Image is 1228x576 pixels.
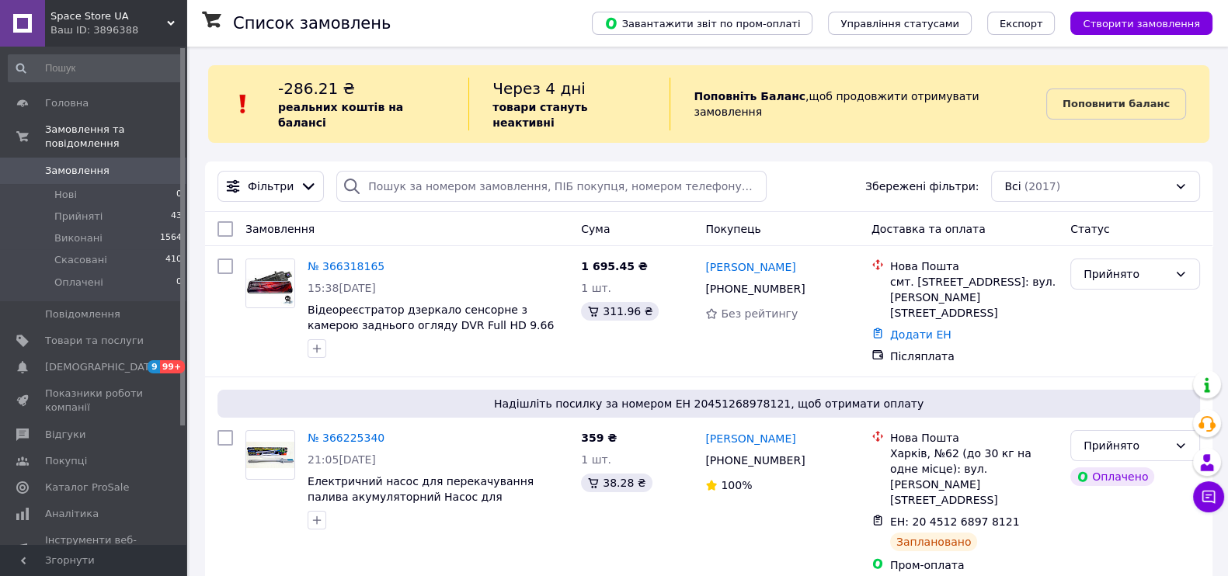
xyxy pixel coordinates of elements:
[54,231,103,245] span: Виконані
[670,78,1046,130] div: , щоб продовжити отримувати замовлення
[702,449,808,471] div: [PHONE_NUMBER]
[308,260,384,272] a: № 366318165
[248,179,294,194] span: Фільтри
[308,475,534,519] a: Електричний насос для перекачування палива акумуляторний Насос для перекачування дизеля електричний
[890,557,1058,573] div: Пром-оплата
[45,481,129,494] span: Каталог ProSale
[54,210,103,224] span: Прийняті
[45,96,89,110] span: Головна
[336,171,766,202] input: Пошук за номером замовлення, ПІБ покупця, номером телефону, Email, номером накладної
[1084,437,1168,454] div: Прийнято
[492,79,586,98] span: Через 4 дні
[592,12,812,35] button: Завантажити звіт по пром-оплаті
[45,533,144,561] span: Інструменти веб-майстра та SEO
[705,259,795,275] a: [PERSON_NAME]
[1063,98,1170,109] b: Поповнити баланс
[308,282,376,294] span: 15:38[DATE]
[308,453,376,466] span: 21:05[DATE]
[246,259,294,307] img: Фото товару
[308,304,554,347] a: Відеореєстратор дзеркало сенсорне з камерою заднього огляду DVR Full HD 9.66 дюймів h02
[233,14,391,33] h1: Список замовлень
[278,79,355,98] span: -286.21 ₴
[1083,18,1200,29] span: Створити замовлення
[581,453,611,466] span: 1 шт.
[45,334,144,348] span: Товари та послуги
[171,210,182,224] span: 43
[1000,18,1043,29] span: Експорт
[890,515,1020,528] span: ЕН: 20 4512 6897 8121
[492,101,587,129] b: товари стануть неактивні
[890,259,1058,274] div: Нова Пошта
[45,123,186,151] span: Замовлення та повідомлення
[231,92,255,116] img: :exclamation:
[581,432,617,444] span: 359 ₴
[705,431,795,446] a: [PERSON_NAME]
[702,278,808,300] div: [PHONE_NUMBER]
[581,302,659,321] div: 311.96 ₴
[176,188,182,202] span: 0
[1070,467,1154,486] div: Оплачено
[165,253,182,267] span: 410
[828,12,972,35] button: Управління статусами
[278,101,403,129] b: реальних коштів на балансі
[176,276,182,290] span: 0
[871,223,986,235] span: Доставка та оплата
[1055,16,1212,29] a: Створити замовлення
[987,12,1056,35] button: Експорт
[1193,481,1224,512] button: Чат з покупцем
[45,454,87,468] span: Покупці
[721,479,752,491] span: 100%
[581,282,611,294] span: 1 шт.
[1070,223,1110,235] span: Статус
[45,164,110,178] span: Замовлення
[1084,265,1168,283] div: Прийнято
[50,23,186,37] div: Ваш ID: 3896388
[1070,12,1212,35] button: Створити замовлення
[245,430,295,480] a: Фото товару
[890,533,978,551] div: Заплановано
[45,307,120,321] span: Повідомлення
[160,360,186,373] span: 99+
[224,396,1194,411] span: Надішліть посилку за номером ЕН 20451268978121, щоб отримати оплату
[890,446,1058,508] div: Харків, №62 (до 30 кг на одне місце): вул. [PERSON_NAME][STREET_ADDRESS]
[890,430,1058,446] div: Нова Пошта
[8,54,183,82] input: Пошук
[1046,88,1186,120] a: Поповнити баланс
[160,231,182,245] span: 1564
[890,328,951,341] a: Додати ЕН
[245,223,315,235] span: Замовлення
[705,223,760,235] span: Покупець
[45,428,85,442] span: Відгуки
[1024,180,1061,193] span: (2017)
[1004,179,1021,194] span: Всі
[54,253,107,267] span: Скасовані
[694,90,805,102] b: Поповніть Баланс
[865,179,979,194] span: Збережені фільтри:
[890,349,1058,364] div: Післяплата
[54,276,103,290] span: Оплачені
[54,188,77,202] span: Нові
[581,260,648,272] span: 1 695.45 ₴
[246,442,294,468] img: Фото товару
[604,16,800,30] span: Завантажити звіт по пром-оплаті
[148,360,160,373] span: 9
[308,432,384,444] a: № 366225340
[581,223,610,235] span: Cума
[840,18,959,29] span: Управління статусами
[721,307,798,320] span: Без рейтингу
[50,9,167,23] span: Space Store UA
[890,274,1058,321] div: смт. [STREET_ADDRESS]: вул. [PERSON_NAME][STREET_ADDRESS]
[245,259,295,308] a: Фото товару
[45,507,99,521] span: Аналітика
[45,387,144,415] span: Показники роботи компанії
[45,360,160,374] span: [DEMOGRAPHIC_DATA]
[581,474,652,492] div: 38.28 ₴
